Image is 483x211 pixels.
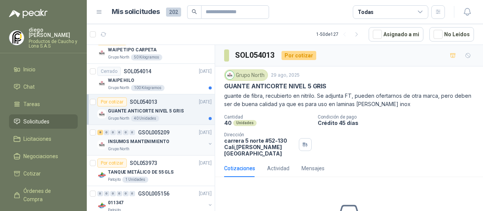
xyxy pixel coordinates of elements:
p: Grupo North [108,85,129,91]
button: No Leídos [429,27,474,42]
p: INSUMOS MANTENIMIENTO [108,138,169,145]
div: 0 [97,191,103,196]
span: 202 [166,8,181,17]
button: Asignado a mi [369,27,423,42]
img: Logo peakr [9,9,48,18]
a: CerradoSOL054014[DATE] Company LogoWAIPE HILOGrupo North100 Kilogramos [87,64,215,94]
p: [DATE] [199,160,212,167]
div: Mensajes [301,164,325,172]
span: Inicio [23,65,35,74]
p: [DATE] [199,68,212,75]
p: SOL053973 [130,160,157,166]
p: Productos de Caucho y Lona S.A.S [29,39,78,48]
div: 0 [123,130,129,135]
img: Company Logo [97,109,106,119]
p: 29 ago, 2025 [271,72,300,79]
img: Company Logo [97,79,106,88]
a: Chat [9,80,78,94]
div: Grupo North [224,69,268,81]
img: Company Logo [97,201,106,210]
img: Company Logo [97,48,106,57]
p: Patojito [108,177,121,183]
p: 40 [224,120,232,126]
p: GUANTE ANTICORTE NIVEL 5 GRIS [224,82,326,90]
div: 0 [110,130,116,135]
img: Company Logo [9,31,24,45]
a: Por cotizarSOL054013[DATE] Company LogoGUANTE ANTICORTE NIVEL 5 GRISGrupo North40 Unidades [87,94,215,125]
p: Grupo North [108,146,129,152]
h3: SOL054013 [235,49,275,61]
p: [DATE] [199,129,212,136]
p: WAIPE HILO [108,77,134,84]
p: GUANTE ANTICORTE NIVEL 5 GRIS [108,108,184,115]
a: Solicitudes [9,114,78,129]
img: Company Logo [97,171,106,180]
div: 0 [104,191,109,196]
a: Inicio [9,62,78,77]
p: Grupo North [108,54,129,60]
p: SOL054014 [124,69,151,74]
a: Por cotizarSOL054015[DATE] Company LogoWAIPE TIPO CARPETAGrupo North50 Kilogramos [87,33,215,64]
p: GSOL005209 [138,130,169,135]
span: Licitaciones [23,135,51,143]
a: Tareas [9,97,78,111]
p: Dirección [224,132,296,137]
p: Condición de pago [318,114,480,120]
span: search [192,9,197,14]
div: Cerrado [97,67,121,76]
h1: Mis solicitudes [112,6,160,17]
p: [DATE] [199,99,212,106]
div: Por cotizar [97,97,127,106]
p: GSOL005156 [138,191,169,196]
div: 0 [129,130,135,135]
div: Por cotizar [281,51,316,60]
p: Cantidad [224,114,312,120]
a: Negociaciones [9,149,78,163]
div: Actividad [267,164,289,172]
a: Por cotizarSOL053973[DATE] Company LogoTANQUE METÁLICO DE 55 GLSPatojito1 Unidades [87,156,215,186]
div: Por cotizar [97,159,127,168]
span: Negociaciones [23,152,58,160]
span: Cotizar [23,169,41,178]
div: 0 [123,191,129,196]
span: Chat [23,83,35,91]
img: Company Logo [226,71,234,79]
span: Tareas [23,100,40,108]
p: SOL054013 [130,99,157,105]
p: 011347 [108,199,123,206]
div: 0 [117,191,122,196]
p: WAIPE TIPO CARPETA [108,46,157,54]
div: 0 [110,191,116,196]
img: Company Logo [97,140,106,149]
div: Unidades [233,120,257,126]
div: Cotizaciones [224,164,255,172]
a: Cotizar [9,166,78,181]
div: 50 Kilogramos [131,54,162,60]
div: 0 [104,130,109,135]
div: 0 [117,130,122,135]
p: Grupo North [108,116,129,122]
div: 0 [129,191,135,196]
p: Crédito 45 días [318,120,480,126]
div: 40 Unidades [131,116,159,122]
p: carrera 5 norte #52-130 Cali , [PERSON_NAME][GEOGRAPHIC_DATA] [224,137,296,157]
p: TANQUE METÁLICO DE 55 GLS [108,169,174,176]
div: 1 - 50 de 127 [316,28,363,40]
p: guante de fibra, recubierto en nitrilo. Se adjunta FT, pueden ofertarnos de otra marca, pero debe... [224,92,474,108]
span: Órdenes de Compra [23,187,71,203]
a: Órdenes de Compra [9,184,78,206]
p: diego [PERSON_NAME] [29,27,78,38]
p: [DATE] [199,190,212,197]
a: Licitaciones [9,132,78,146]
a: 8 0 0 0 0 0 GSOL005209[DATE] Company LogoINSUMOS MANTENIMIENTOGrupo North [97,128,213,152]
div: 1 Unidades [122,177,148,183]
span: Solicitudes [23,117,49,126]
div: 100 Kilogramos [131,85,165,91]
div: Todas [358,8,374,16]
div: 8 [97,130,103,135]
